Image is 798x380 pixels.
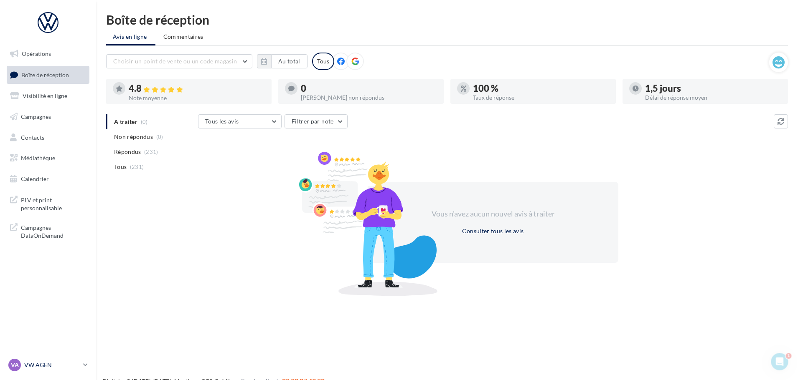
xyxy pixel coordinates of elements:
[129,95,265,101] div: Note moyenne
[22,50,51,57] span: Opérations
[113,58,237,65] span: Choisir un point de vente ou un code magasin
[106,13,788,26] div: Boîte de réception
[5,129,91,146] a: Contacts
[106,54,252,68] button: Choisir un point de vente ou un code magasin
[21,154,55,161] span: Médiathèque
[271,54,308,68] button: Au total
[5,108,91,126] a: Campagnes
[645,84,781,93] div: 1,5 jours
[130,164,144,170] span: (231)
[163,33,203,41] span: Commentaires
[114,133,153,141] span: Non répondus
[129,84,265,93] div: 4.8
[205,118,239,125] span: Tous les avis
[5,219,91,243] a: Campagnes DataOnDemand
[5,87,91,105] a: Visibilité en ligne
[5,45,91,63] a: Opérations
[459,226,527,236] button: Consulter tous les avis
[21,222,86,240] span: Campagnes DataOnDemand
[7,357,89,373] a: VA VW AGEN
[312,53,334,70] div: Tous
[5,191,91,216] a: PLV et print personnalisable
[257,54,308,68] button: Au total
[787,352,793,358] span: 1
[198,114,282,128] button: Tous les avis
[21,175,49,182] span: Calendrier
[770,352,790,372] iframe: Intercom live chat
[285,114,348,128] button: Filtrer par note
[23,92,67,99] span: Visibilité en ligne
[21,71,69,78] span: Boîte de réception
[114,163,127,171] span: Tous
[11,361,19,369] span: VA
[301,95,437,101] div: [PERSON_NAME] non répondus
[421,209,565,219] div: Vous n'avez aucun nouvel avis à traiter
[21,113,51,120] span: Campagnes
[301,84,437,93] div: 0
[645,95,781,101] div: Délai de réponse moyen
[21,194,86,212] span: PLV et print personnalisable
[5,66,91,84] a: Boîte de réception
[24,361,80,369] p: VW AGEN
[473,84,609,93] div: 100 %
[5,170,91,188] a: Calendrier
[156,133,163,140] span: (0)
[5,149,91,167] a: Médiathèque
[144,148,158,155] span: (231)
[473,95,609,101] div: Taux de réponse
[114,148,141,156] span: Répondus
[21,133,44,141] span: Contacts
